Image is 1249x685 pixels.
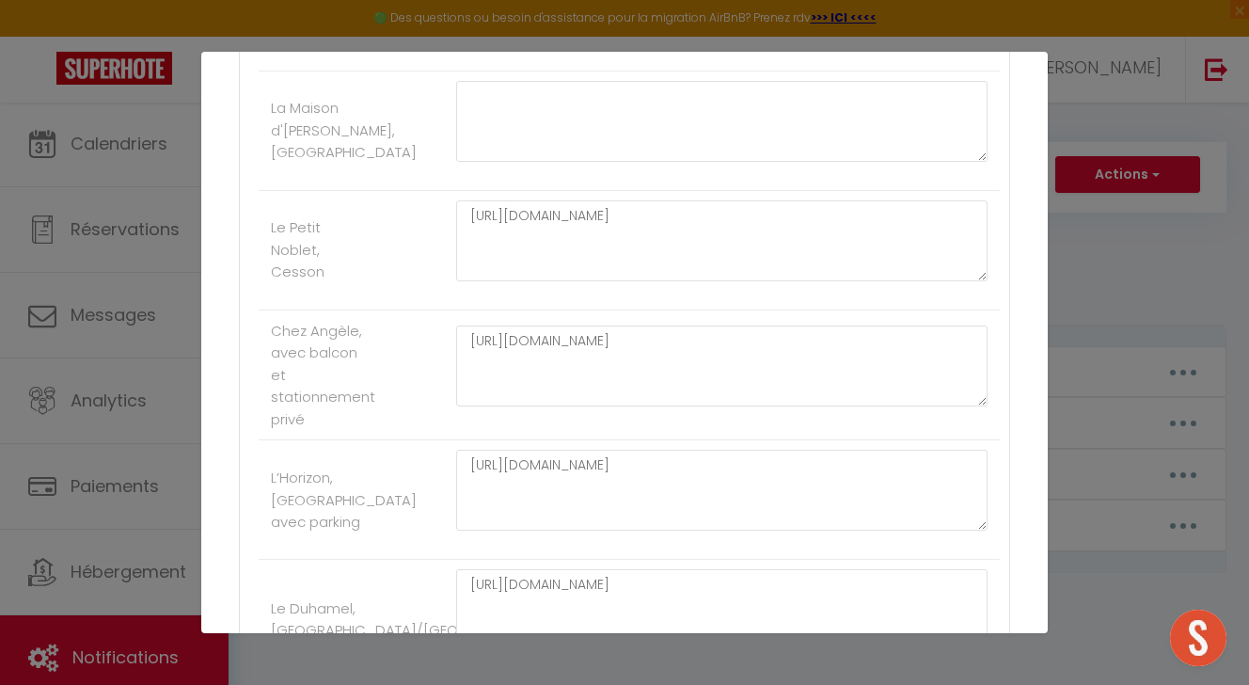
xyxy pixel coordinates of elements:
label: Le Duhamel, [GEOGRAPHIC_DATA]/[GEOGRAPHIC_DATA] [271,597,569,642]
label: L’Horizon, [GEOGRAPHIC_DATA] avec parking [271,467,417,534]
div: Ouvrir le chat [1170,610,1226,666]
label: La Maison d'[PERSON_NAME], [GEOGRAPHIC_DATA] [271,97,417,164]
label: Chez Angèle, avec balcon et stationnement privé [271,320,375,431]
label: Le Petit Noblet, Cesson [271,216,370,283]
